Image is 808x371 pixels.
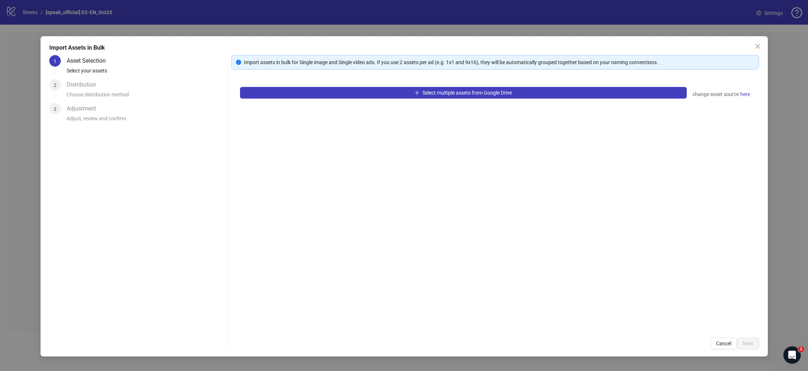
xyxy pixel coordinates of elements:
[754,43,760,49] span: close
[67,103,102,114] div: Adjustment
[710,338,737,349] button: Cancel
[240,87,687,99] button: Select multiple assets from Google Drive
[740,90,750,99] a: here
[67,79,102,91] div: Distribution
[798,346,804,352] span: 1
[783,346,801,364] iframe: Intercom live chat
[54,106,56,112] span: 3
[49,43,759,52] div: Import Assets in Bulk
[54,58,56,64] span: 1
[236,60,241,65] span: info-circle
[422,90,512,96] span: Select multiple assets from Google Drive
[67,67,225,79] div: Select your assets
[67,114,225,127] div: Adjust, review and confirm
[752,41,763,52] button: Close
[414,90,420,95] span: plus
[67,91,225,103] div: Choose distribution method
[54,82,56,88] span: 2
[692,90,750,99] div: change asset source
[716,341,731,346] span: Cancel
[244,58,754,66] div: Import assets in bulk for Single image and Single video ads. If you use 2 assets per ad (e.g. 1x1...
[67,55,111,67] div: Asset Selection
[737,338,759,349] button: Next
